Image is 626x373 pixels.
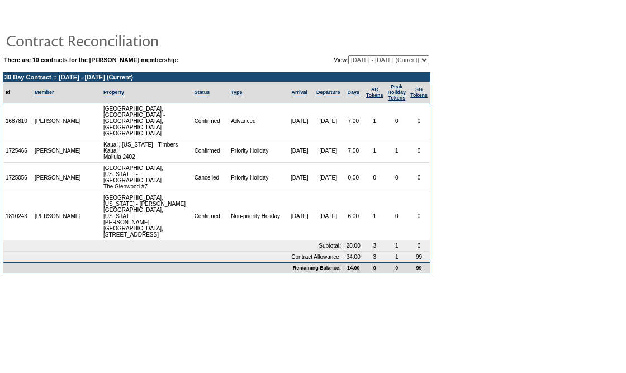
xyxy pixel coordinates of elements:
[32,163,83,192] td: [PERSON_NAME]
[364,262,386,273] td: 0
[364,103,386,139] td: 1
[388,84,406,101] a: Peak HolidayTokens
[291,89,307,95] a: Arrival
[343,240,364,252] td: 20.00
[192,103,229,139] td: Confirmed
[3,139,32,163] td: 1725466
[4,56,178,63] b: There are 10 contracts for the [PERSON_NAME] membership:
[3,192,32,240] td: 1810243
[408,252,430,262] td: 99
[366,87,383,98] a: ARTokens
[3,262,343,273] td: Remaining Balance:
[101,192,192,240] td: [GEOGRAPHIC_DATA], [US_STATE] - [PERSON_NAME][GEOGRAPHIC_DATA], [US_STATE] [PERSON_NAME][GEOGRAPH...
[343,262,364,273] td: 14.00
[3,103,32,139] td: 1687810
[192,139,229,163] td: Confirmed
[192,192,229,240] td: Confirmed
[229,163,285,192] td: Priority Holiday
[386,103,409,139] td: 0
[410,87,428,98] a: SGTokens
[314,163,343,192] td: [DATE]
[364,163,386,192] td: 0
[285,163,313,192] td: [DATE]
[408,240,430,252] td: 0
[343,163,364,192] td: 0.00
[231,89,242,95] a: Type
[408,139,430,163] td: 0
[3,252,343,262] td: Contract Allowance:
[195,89,210,95] a: Status
[229,103,285,139] td: Advanced
[314,192,343,240] td: [DATE]
[343,103,364,139] td: 7.00
[3,163,32,192] td: 1725056
[285,192,313,240] td: [DATE]
[347,89,359,95] a: Days
[3,73,430,82] td: 30 Day Contract :: [DATE] - [DATE] (Current)
[343,192,364,240] td: 6.00
[386,192,409,240] td: 0
[364,192,386,240] td: 1
[408,163,430,192] td: 0
[314,139,343,163] td: [DATE]
[285,103,313,139] td: [DATE]
[364,139,386,163] td: 1
[314,103,343,139] td: [DATE]
[343,139,364,163] td: 7.00
[316,89,340,95] a: Departure
[35,89,54,95] a: Member
[101,139,192,163] td: Kaua'i, [US_STATE] - Timbers Kaua'i Maliula 2402
[32,139,83,163] td: [PERSON_NAME]
[101,163,192,192] td: [GEOGRAPHIC_DATA], [US_STATE] - [GEOGRAPHIC_DATA] The Glenwood #7
[6,29,229,51] img: pgTtlContractReconciliation.gif
[408,103,430,139] td: 0
[229,192,285,240] td: Non-priority Holiday
[364,240,386,252] td: 3
[386,252,409,262] td: 1
[386,262,409,273] td: 0
[32,192,83,240] td: [PERSON_NAME]
[3,82,32,103] td: Id
[408,262,430,273] td: 99
[101,103,192,139] td: [GEOGRAPHIC_DATA], [GEOGRAPHIC_DATA] - [GEOGRAPHIC_DATA], [GEOGRAPHIC_DATA] [GEOGRAPHIC_DATA]
[408,192,430,240] td: 0
[386,240,409,252] td: 1
[285,139,313,163] td: [DATE]
[103,89,124,95] a: Property
[32,103,83,139] td: [PERSON_NAME]
[386,139,409,163] td: 1
[3,240,343,252] td: Subtotal:
[192,163,229,192] td: Cancelled
[343,252,364,262] td: 34.00
[279,55,429,64] td: View:
[229,139,285,163] td: Priority Holiday
[386,163,409,192] td: 0
[364,252,386,262] td: 3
